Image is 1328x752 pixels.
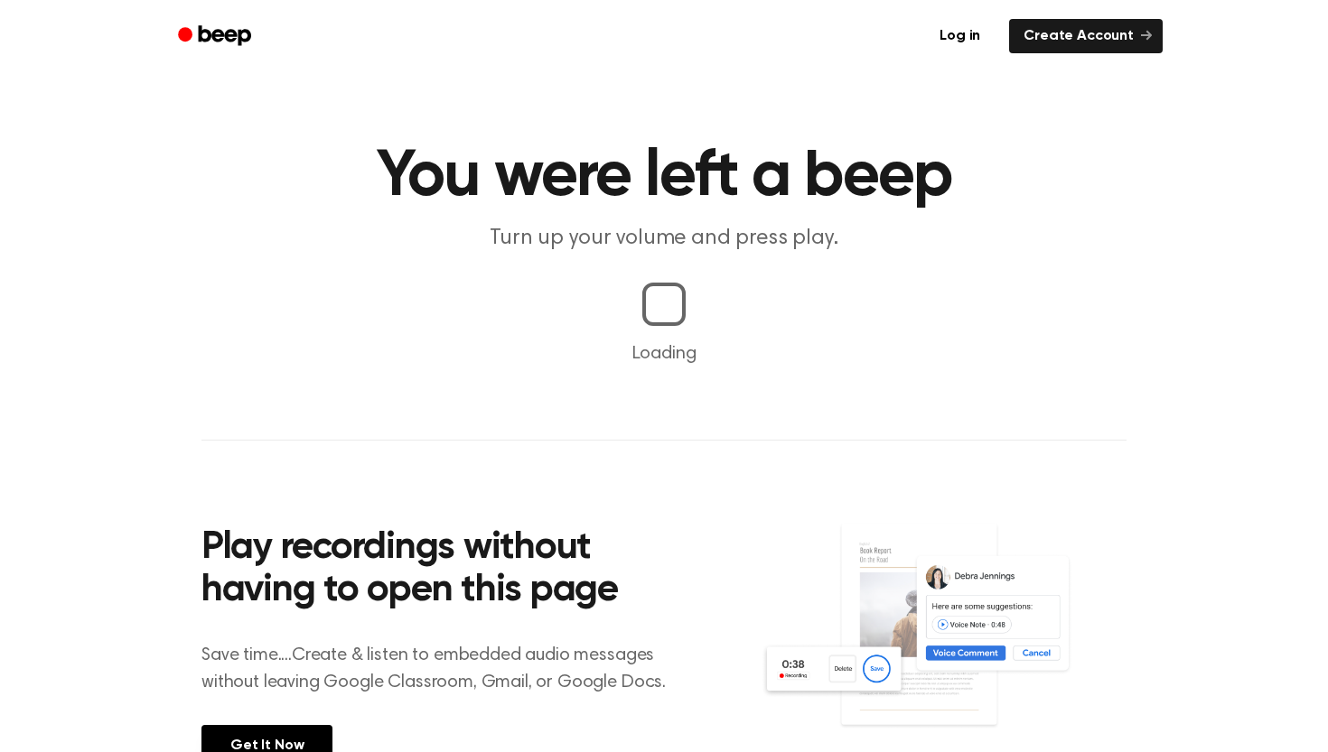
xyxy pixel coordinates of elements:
[1009,19,1163,53] a: Create Account
[921,15,998,57] a: Log in
[201,527,688,613] h2: Play recordings without having to open this page
[317,224,1011,254] p: Turn up your volume and press play.
[22,340,1306,367] p: Loading
[165,19,267,54] a: Beep
[201,144,1127,209] h1: You were left a beep
[201,642,688,696] p: Save time....Create & listen to embedded audio messages without leaving Google Classroom, Gmail, ...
